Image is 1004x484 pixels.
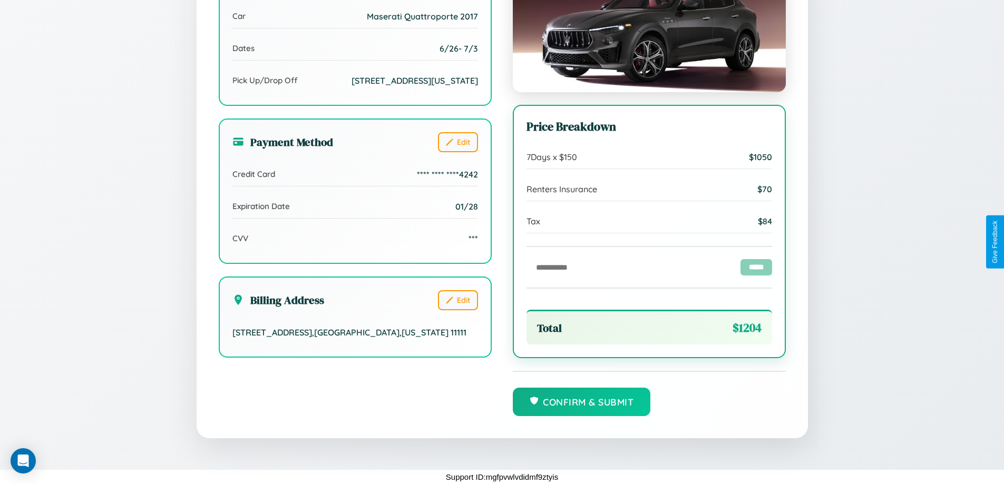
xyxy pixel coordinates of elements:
[352,75,478,86] span: [STREET_ADDRESS][US_STATE]
[232,11,246,21] span: Car
[232,201,290,211] span: Expiration Date
[367,11,478,22] span: Maserati Quattroporte 2017
[232,43,255,53] span: Dates
[438,132,478,152] button: Edit
[757,184,772,194] span: $ 70
[527,152,577,162] span: 7 Days x $ 150
[527,184,597,194] span: Renters Insurance
[11,448,36,473] div: Open Intercom Messenger
[749,152,772,162] span: $ 1050
[232,292,324,308] h3: Billing Address
[232,134,333,150] h3: Payment Method
[537,320,562,335] span: Total
[758,216,772,226] span: $ 84
[527,118,772,135] h3: Price Breakdown
[438,290,478,310] button: Edit
[232,233,248,243] span: CVV
[446,470,558,484] p: Support ID: mgfpvwlvdidmf9ztyis
[513,388,651,416] button: Confirm & Submit
[527,216,540,226] span: Tax
[455,201,478,212] span: 01/28
[232,327,466,338] span: [STREET_ADDRESS] , [GEOGRAPHIC_DATA] , [US_STATE] 11111
[440,43,478,54] span: 6 / 26 - 7 / 3
[232,169,275,179] span: Credit Card
[232,75,298,85] span: Pick Up/Drop Off
[733,320,762,336] span: $ 1204
[991,221,999,263] div: Give Feedback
